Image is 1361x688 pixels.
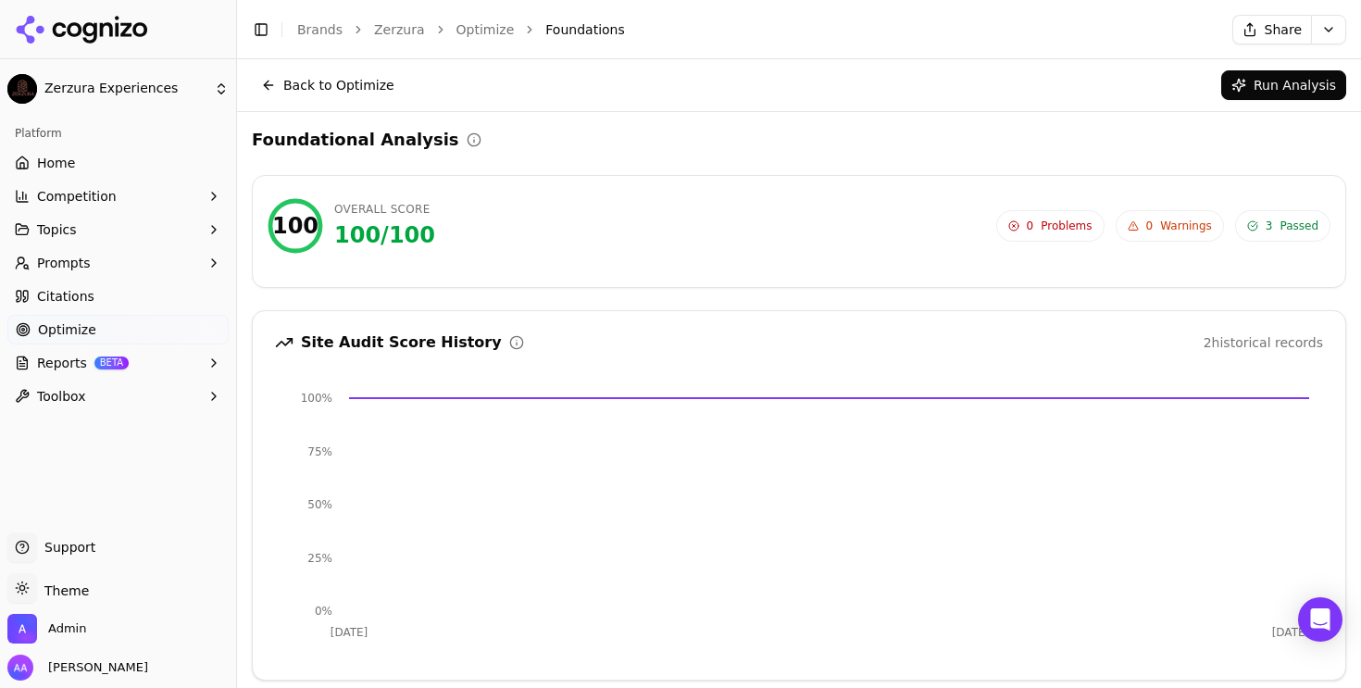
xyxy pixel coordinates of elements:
[7,382,229,411] button: Toolbox
[1298,597,1342,642] div: Open Intercom Messenger
[44,81,206,97] span: Zerzura Experiences
[38,320,96,339] span: Optimize
[297,22,343,37] a: Brands
[1232,15,1311,44] button: Share
[1027,219,1034,233] span: 0
[275,333,524,352] div: Site Audit Score History
[272,211,318,241] div: 100
[48,620,86,637] span: Admin
[315,605,332,618] tspan: 0%
[307,445,332,458] tspan: 75%
[331,626,368,639] tspan: [DATE]
[7,315,229,344] a: Optimize
[7,148,229,178] a: Home
[334,220,435,250] div: 100 / 100
[1266,219,1273,233] span: 3
[37,538,95,557] span: Support
[545,20,624,39] span: Foundations
[456,20,515,39] a: Optimize
[37,220,77,239] span: Topics
[1204,333,1323,352] div: 2 historical records
[37,187,117,206] span: Competition
[7,614,37,644] img: Admin
[1280,219,1318,233] span: Passed
[1221,70,1346,100] button: Run Analysis
[307,552,332,565] tspan: 25%
[37,154,75,172] span: Home
[7,655,33,681] img: Alp Aysan
[37,254,91,272] span: Prompts
[37,583,89,598] span: Theme
[1146,219,1154,233] span: 0
[1041,219,1092,233] span: Problems
[334,202,435,217] div: Overall Score
[252,127,459,153] h2: Foundational Analysis
[7,655,148,681] button: Open user button
[7,181,229,211] button: Competition
[7,119,229,148] div: Platform
[37,387,86,406] span: Toolbox
[1160,219,1212,233] span: Warnings
[7,281,229,311] a: Citations
[1272,626,1310,639] tspan: [DATE]
[94,357,129,369] span: BETA
[37,287,94,306] span: Citations
[7,248,229,278] button: Prompts
[7,215,229,244] button: Topics
[37,354,87,372] span: Reports
[307,498,332,511] tspan: 50%
[7,614,86,644] button: Open organization switcher
[7,74,37,104] img: Zerzura Experiences
[297,20,1195,39] nav: breadcrumb
[301,392,332,405] tspan: 100%
[374,20,425,39] a: Zerzura
[252,70,404,100] button: Back to Optimize
[41,659,148,676] span: [PERSON_NAME]
[7,348,229,378] button: ReportsBETA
